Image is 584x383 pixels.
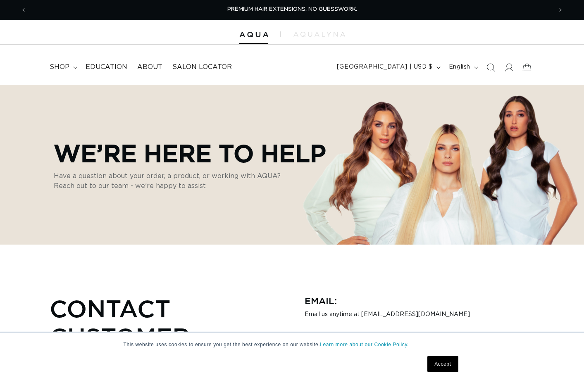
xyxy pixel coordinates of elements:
span: PREMIUM HAIR EXTENSIONS. NO GUESSWORK. [227,7,357,12]
span: shop [50,63,69,71]
img: Aqua Hair Extensions [239,32,268,38]
button: English [444,59,482,75]
a: Salon Locator [167,58,237,76]
span: About [137,63,162,71]
button: Next announcement [551,2,570,18]
p: Have a question about your order, a product, or working with AQUA? Reach out to our team - we’re ... [54,171,293,191]
button: Previous announcement [14,2,33,18]
img: aqualyna.com [293,32,345,37]
a: Accept [427,356,458,372]
h3: Email: [305,294,535,307]
a: Education [81,58,132,76]
a: Learn more about our Cookie Policy. [320,342,409,347]
span: Salon Locator [172,63,232,71]
button: [GEOGRAPHIC_DATA] | USD $ [332,59,444,75]
p: Email us anytime at [EMAIL_ADDRESS][DOMAIN_NAME] [305,311,535,318]
p: This website uses cookies to ensure you get the best experience on our website. [124,341,461,348]
p: We’re Here to Help [54,139,326,167]
summary: shop [45,58,81,76]
span: [GEOGRAPHIC_DATA] | USD $ [337,63,433,71]
span: Education [86,63,127,71]
span: English [449,63,470,71]
h2: Contact Customer Support [50,294,280,378]
summary: Search [482,58,500,76]
a: About [132,58,167,76]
